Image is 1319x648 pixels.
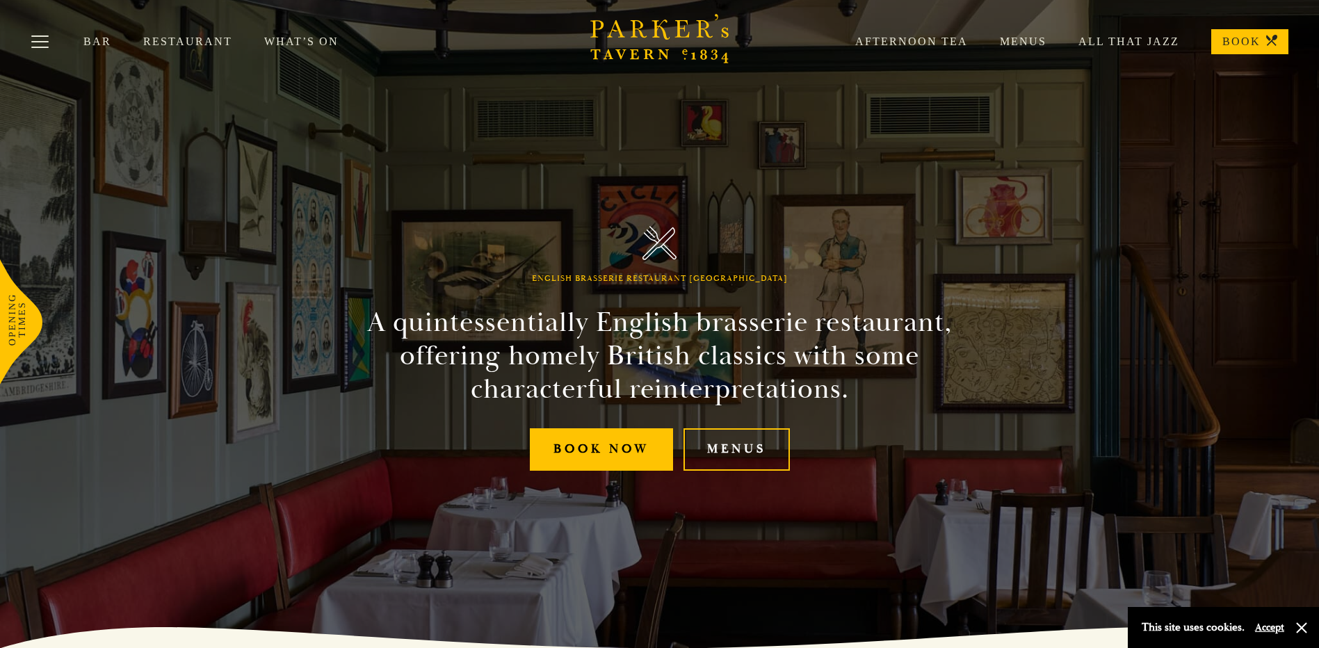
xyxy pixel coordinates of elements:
img: Parker's Tavern Brasserie Cambridge [642,226,677,260]
p: This site uses cookies. [1142,617,1245,638]
a: Menus [683,428,790,471]
a: Book Now [530,428,673,471]
h2: A quintessentially English brasserie restaurant, offering homely British classics with some chara... [343,306,977,406]
h1: English Brasserie Restaurant [GEOGRAPHIC_DATA] [532,274,788,284]
button: Close and accept [1295,621,1309,635]
button: Accept [1255,621,1284,634]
